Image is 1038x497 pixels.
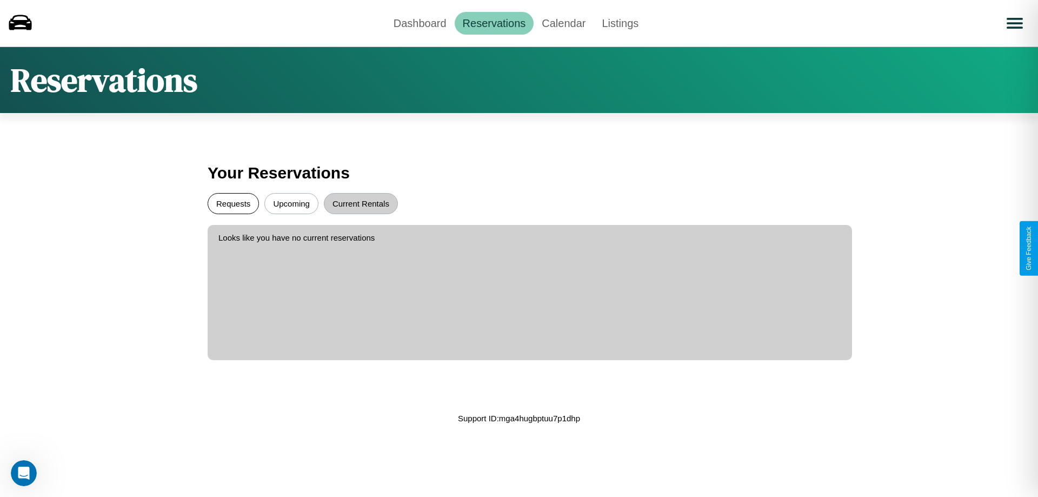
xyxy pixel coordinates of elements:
iframe: Intercom live chat [11,460,37,486]
a: Listings [594,12,647,35]
button: Open menu [1000,8,1030,38]
a: Calendar [534,12,594,35]
a: Reservations [455,12,534,35]
h3: Your Reservations [208,158,830,188]
p: Looks like you have no current reservations [218,230,841,245]
div: Give Feedback [1025,227,1033,270]
button: Current Rentals [324,193,398,214]
button: Upcoming [264,193,318,214]
button: Requests [208,193,259,214]
h1: Reservations [11,58,197,102]
a: Dashboard [385,12,455,35]
p: Support ID: mga4hugbptuu7p1dhp [458,411,580,426]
